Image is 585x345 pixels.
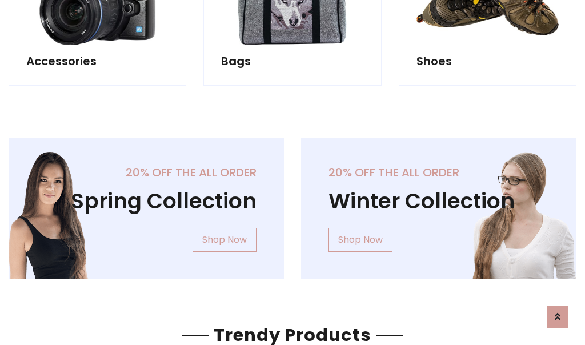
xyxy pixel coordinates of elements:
[416,54,559,68] h5: Shoes
[36,166,257,179] h5: 20% off the all order
[221,54,363,68] h5: Bags
[328,188,549,214] h1: Winter Collection
[26,54,169,68] h5: Accessories
[36,188,257,214] h1: Spring Collection
[328,228,392,252] a: Shop Now
[193,228,257,252] a: Shop Now
[328,166,549,179] h5: 20% off the all order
